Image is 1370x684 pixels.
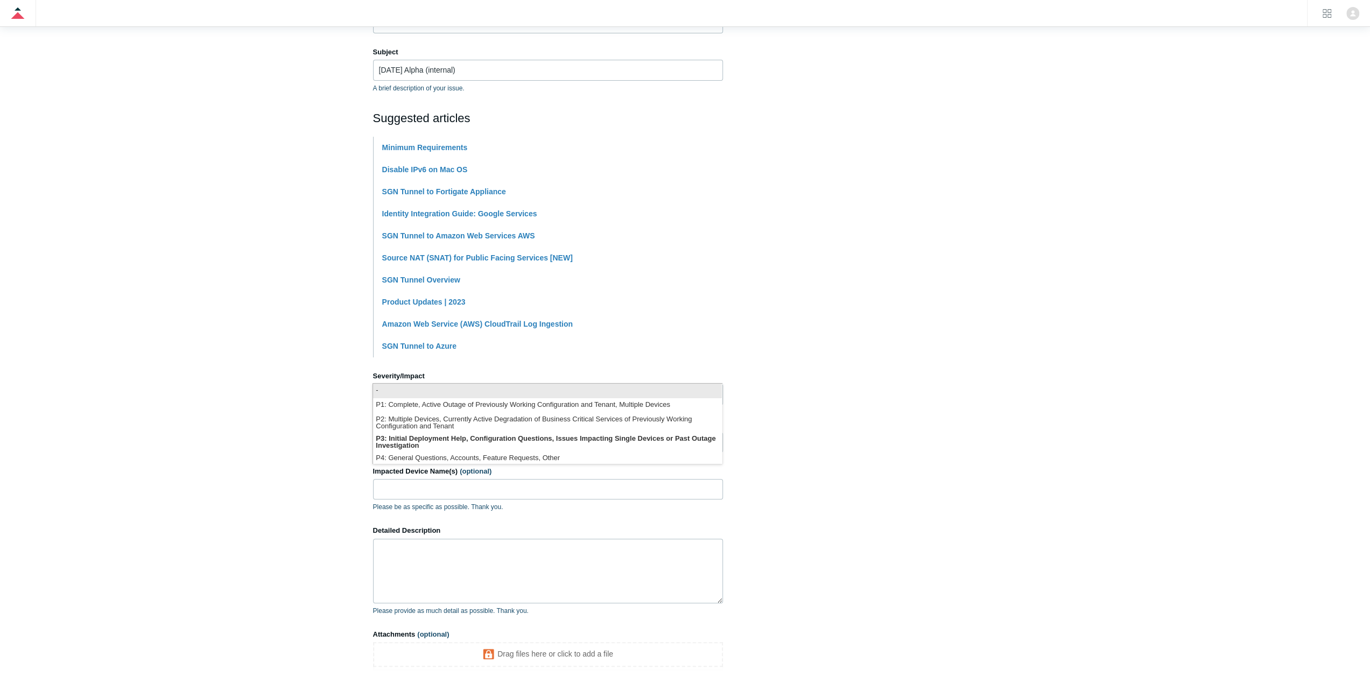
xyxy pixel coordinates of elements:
a: SGN Tunnel to Azure [382,342,456,350]
a: SGN Tunnel to Amazon Web Services AWS [382,231,535,240]
a: Identity Integration Guide: Google Services [382,209,537,218]
label: Detailed Description [373,525,723,536]
li: P1: Complete, Active Outage of Previously Working Configuration and Tenant, Multiple Devices [373,398,722,413]
img: user avatar [1346,7,1359,20]
a: Product Updates | 2023 [382,298,466,306]
li: P2: Multiple Devices, Currently Active Degradation of Business Critical Services of Previously Wo... [373,413,722,432]
label: Impacted Device Name(s) [373,466,723,477]
li: P4: General Questions, Accounts, Feature Requests, Other [373,452,722,466]
label: Attachments [373,629,723,640]
p: A brief description of your issue. [373,83,723,93]
a: Source NAT (SNAT) for Public Facing Services [NEW] [382,253,573,262]
a: Disable IPv6 on Mac OS [382,165,468,174]
span: (optional) [417,630,449,638]
li: P3: Initial Deployment Help, Configuration Questions, Issues Impacting Single Devices or Past Out... [373,432,722,452]
label: Severity/Impact [373,371,723,382]
li: - [373,384,722,398]
a: Minimum Requirements [382,143,468,152]
span: (optional) [460,467,491,475]
label: Subject [373,47,723,58]
p: Please provide as much detail as possible. Thank you. [373,606,723,616]
a: SGN Tunnel to Fortigate Appliance [382,187,506,196]
a: SGN Tunnel Overview [382,276,460,284]
zd-hc-trigger: Click your profile icon to open the profile menu [1346,7,1359,20]
h2: Suggested articles [373,109,723,127]
p: Please be as specific as possible. Thank you. [373,502,723,512]
a: Amazon Web Service (AWS) CloudTrail Log Ingestion [382,320,573,328]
